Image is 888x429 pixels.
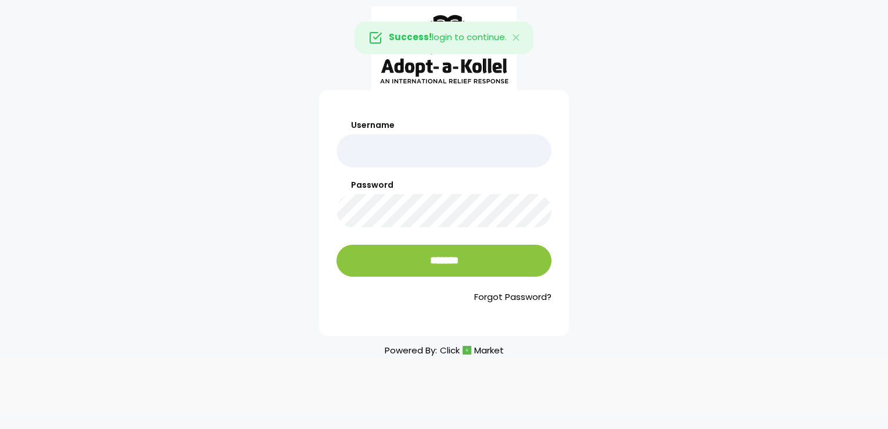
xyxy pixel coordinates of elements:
div: login to continue. [355,22,533,54]
a: ClickMarket [440,342,504,358]
p: Powered By: [385,342,504,358]
img: cm_icon.png [463,346,471,355]
img: aak_logo_sm.jpeg [371,6,517,90]
label: Password [336,179,552,191]
strong: Success! [389,31,432,43]
a: Forgot Password? [336,291,552,304]
button: Close [500,22,533,53]
label: Username [336,119,552,131]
